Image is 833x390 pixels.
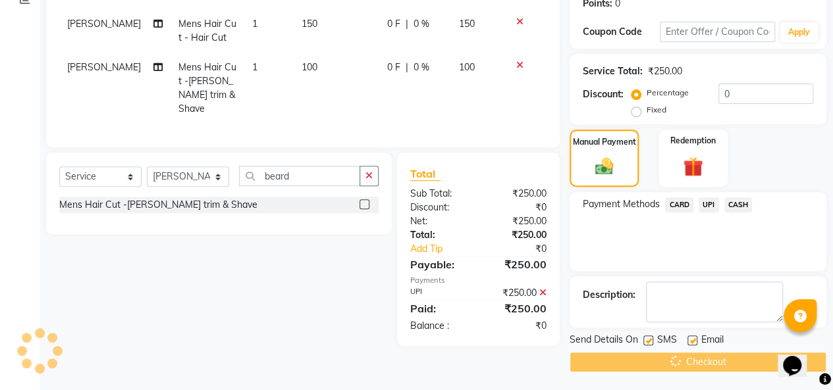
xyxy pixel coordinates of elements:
[400,256,479,272] div: Payable:
[478,256,556,272] div: ₹250.00
[302,18,317,30] span: 150
[239,166,360,186] input: Search or Scan
[670,135,716,147] label: Redemption
[573,136,636,148] label: Manual Payment
[583,87,624,101] div: Discount:
[478,201,556,214] div: ₹0
[583,25,660,39] div: Coupon Code
[400,301,479,316] div: Paid:
[400,201,479,214] div: Discount:
[780,22,818,42] button: Apply
[478,301,556,316] div: ₹250.00
[647,87,689,99] label: Percentage
[252,18,257,30] span: 1
[400,214,479,228] div: Net:
[400,319,479,333] div: Balance :
[478,228,556,242] div: ₹250.00
[302,61,317,73] span: 100
[657,333,677,349] span: SMS
[458,61,474,73] span: 100
[478,214,556,228] div: ₹250.00
[406,17,408,31] span: |
[478,319,556,333] div: ₹0
[648,64,682,78] div: ₹250.00
[410,167,441,181] span: Total
[699,197,719,212] span: UPI
[589,156,620,177] img: _cash.svg
[59,198,257,212] div: Mens Hair Cut -[PERSON_NAME] trim & Shave
[478,187,556,201] div: ₹250.00
[400,228,479,242] div: Total:
[178,61,236,114] span: Mens Hair Cut -[PERSON_NAME] trim & Shave
[647,104,666,116] label: Fixed
[67,18,141,30] span: [PERSON_NAME]
[406,61,408,74] span: |
[724,197,753,212] span: CASH
[400,242,491,256] a: Add Tip
[387,17,400,31] span: 0 F
[660,22,775,42] input: Enter Offer / Coupon Code
[400,286,479,300] div: UPI
[252,61,257,73] span: 1
[400,187,479,201] div: Sub Total:
[583,197,660,211] span: Payment Methods
[67,61,141,73] span: [PERSON_NAME]
[583,288,635,302] div: Description:
[178,18,236,43] span: Mens Hair Cut - Hair Cut
[583,64,643,78] div: Service Total:
[701,333,724,349] span: Email
[570,333,638,349] span: Send Details On
[410,275,547,286] div: Payments
[778,337,820,377] iframe: chat widget
[665,197,693,212] span: CARD
[414,17,429,31] span: 0 %
[458,18,474,30] span: 150
[677,155,709,179] img: _gift.svg
[387,61,400,74] span: 0 F
[491,242,556,256] div: ₹0
[478,286,556,300] div: ₹250.00
[414,61,429,74] span: 0 %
